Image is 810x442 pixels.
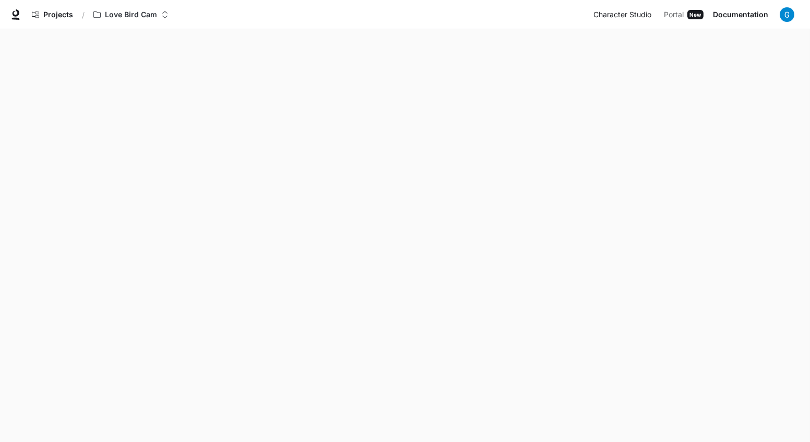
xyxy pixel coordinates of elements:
[713,8,768,21] span: Documentation
[89,4,173,25] button: Open workspace menu
[43,10,73,19] span: Projects
[589,4,659,25] a: Character Studio
[777,4,797,25] button: User avatar
[78,9,89,20] div: /
[105,10,157,19] p: Love Bird Cam
[709,4,772,25] a: Documentation
[593,8,651,21] span: Character Studio
[687,10,704,19] div: New
[660,4,708,25] a: PortalNew
[27,4,78,25] a: Go to projects
[664,8,684,21] span: Portal
[780,7,794,22] img: User avatar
